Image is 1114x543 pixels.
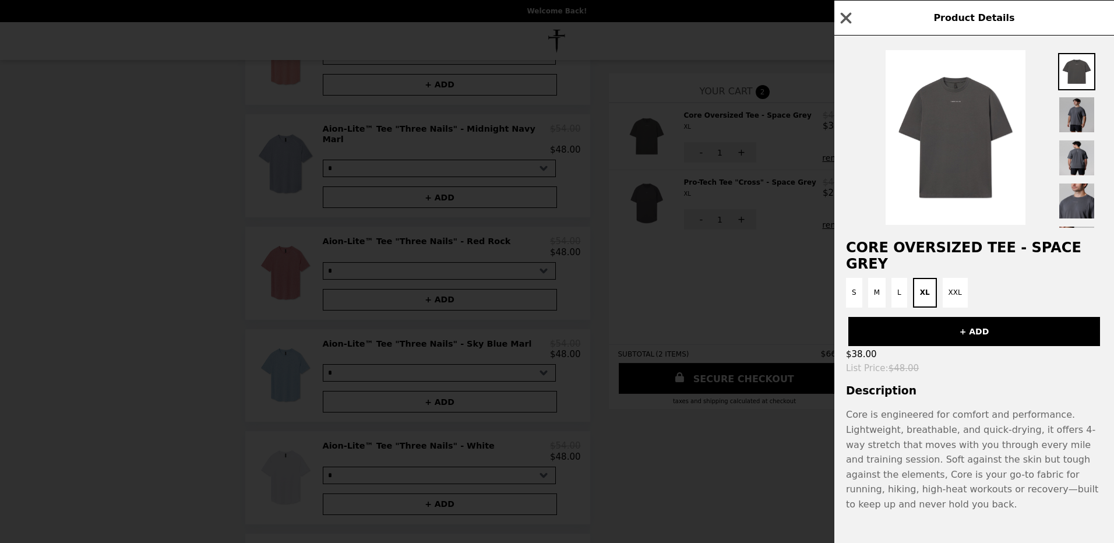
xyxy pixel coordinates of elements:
img: XL [886,50,1025,225]
img: Thumbnail 1 [1058,53,1095,90]
button: M [868,278,886,308]
button: XXL [943,278,968,308]
img: Thumbnail 3 [1058,139,1095,177]
button: XL [913,278,937,308]
span: Product Details [933,12,1014,23]
button: + ADD [848,317,1100,346]
p: List Price : [834,360,930,376]
button: L [891,278,907,308]
button: S [846,278,862,308]
div: $38.00 [834,346,1114,362]
h2: Core Oversized Tee - Space Grey [834,239,1114,272]
img: Thumbnail 2 [1058,96,1095,133]
h3: Description [834,385,1114,397]
span: $48.00 [889,363,919,373]
img: Thumbnail 5 [1058,225,1095,263]
img: Thumbnail 4 [1058,182,1095,220]
span: Core is engineered for comfort and performance. Lightweight, breathable, and quick-drying, it off... [846,409,1098,510]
